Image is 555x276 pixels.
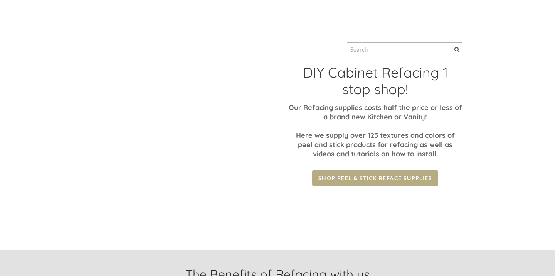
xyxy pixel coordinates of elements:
[289,103,462,121] font: Our Refacing supplies costs half the price or less of a brand new Kitchen or Vanity!
[454,47,459,52] span: Search
[296,131,455,158] font: Here we supply over 125 textures and colors of peel and stick products for refacing as well as vi...
[347,42,462,56] input: Search
[312,170,438,186] a: Shop Peel & Stick Reface Supplies
[288,64,462,103] h2: DIY Cabinet Refacing 1 stop shop!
